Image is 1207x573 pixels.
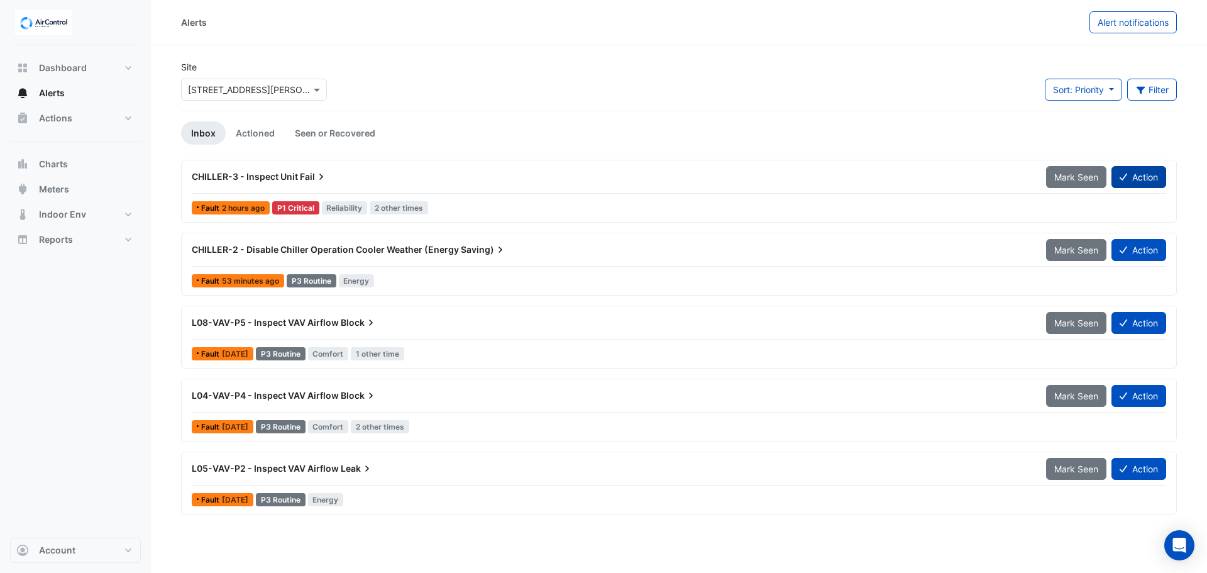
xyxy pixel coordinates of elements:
[39,87,65,99] span: Alerts
[16,62,29,74] app-icon: Dashboard
[341,462,373,475] span: Leak
[16,87,29,99] app-icon: Alerts
[1111,458,1166,480] button: Action
[201,204,222,212] span: Fault
[39,62,87,74] span: Dashboard
[308,347,349,360] span: Comfort
[222,495,248,504] span: Wed 25-Jun-2025 09:15 AEST
[1054,391,1098,401] span: Mark Seen
[1054,464,1098,474] span: Mark Seen
[39,544,75,557] span: Account
[10,106,141,131] button: Actions
[201,350,222,358] span: Fault
[339,274,375,287] span: Energy
[222,422,248,431] span: Thu 11-Sep-2025 08:00 AEST
[181,60,197,74] label: Site
[10,81,141,106] button: Alerts
[341,389,377,402] span: Block
[39,112,72,125] span: Actions
[201,496,222,504] span: Fault
[192,171,298,182] span: CHILLER-3 - Inspect Unit
[300,170,328,183] span: Fail
[226,121,285,145] a: Actioned
[201,277,222,285] span: Fault
[10,202,141,227] button: Indoor Env
[351,420,409,433] span: 2 other times
[308,493,344,506] span: Energy
[181,121,226,145] a: Inbox
[370,201,428,214] span: 2 other times
[461,243,507,256] span: Saving)
[201,423,222,431] span: Fault
[285,121,385,145] a: Seen or Recovered
[1046,166,1106,188] button: Mark Seen
[222,349,248,359] span: Fri 19-Sep-2025 08:30 AEST
[181,16,207,29] div: Alerts
[10,55,141,81] button: Dashboard
[39,233,73,246] span: Reports
[192,244,459,255] span: CHILLER-2 - Disable Chiller Operation Cooler Weather (Energy
[10,227,141,252] button: Reports
[1045,79,1122,101] button: Sort: Priority
[16,208,29,221] app-icon: Indoor Env
[192,463,339,474] span: L05-VAV-P2 - Inspect VAV Airflow
[10,152,141,177] button: Charts
[1046,312,1106,334] button: Mark Seen
[39,183,69,196] span: Meters
[341,316,377,329] span: Block
[351,347,404,360] span: 1 other time
[1046,239,1106,261] button: Mark Seen
[1111,312,1166,334] button: Action
[15,10,72,35] img: Company Logo
[256,493,306,506] div: P3 Routine
[1053,84,1104,95] span: Sort: Priority
[222,203,265,213] span: Wed 24-Sep-2025 06:15 AEST
[1046,385,1106,407] button: Mark Seen
[256,347,306,360] div: P3 Routine
[1054,318,1098,328] span: Mark Seen
[16,158,29,170] app-icon: Charts
[222,276,279,286] span: Wed 24-Sep-2025 07:30 AEST
[1111,166,1166,188] button: Action
[272,201,319,214] div: P1 Critical
[256,420,306,433] div: P3 Routine
[1098,17,1169,28] span: Alert notifications
[287,274,336,287] div: P3 Routine
[1054,245,1098,255] span: Mark Seen
[322,201,368,214] span: Reliability
[1089,11,1177,33] button: Alert notifications
[16,112,29,125] app-icon: Actions
[16,233,29,246] app-icon: Reports
[1046,458,1106,480] button: Mark Seen
[1111,385,1166,407] button: Action
[39,208,86,221] span: Indoor Env
[192,317,339,328] span: L08-VAV-P5 - Inspect VAV Airflow
[10,177,141,202] button: Meters
[192,390,339,401] span: L04-VAV-P4 - Inspect VAV Airflow
[16,183,29,196] app-icon: Meters
[1127,79,1177,101] button: Filter
[1164,530,1194,560] div: Open Intercom Messenger
[308,420,349,433] span: Comfort
[1054,172,1098,182] span: Mark Seen
[1111,239,1166,261] button: Action
[39,158,68,170] span: Charts
[10,538,141,563] button: Account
